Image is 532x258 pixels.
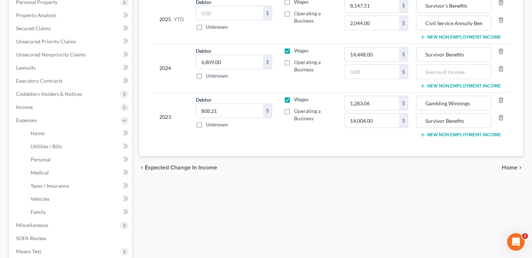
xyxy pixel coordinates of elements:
a: Medical [25,166,132,179]
a: Utilities / Bills [25,140,132,153]
a: Family [25,206,132,219]
input: Source of Income [420,47,487,61]
span: Utilities / Bills [31,143,62,149]
a: Property Analysis [10,9,132,22]
span: Wages [294,47,309,54]
button: New Non Employment Income [420,132,501,138]
label: Debtor [196,47,212,55]
div: $ [399,47,408,61]
button: chevron_left Expected Change in Income [139,165,218,171]
a: Vehicles [25,192,132,206]
div: $ [399,65,408,79]
span: Lawsuits [16,64,36,71]
input: 0.00 [345,114,399,128]
div: $ [399,114,408,128]
label: Debtor [196,96,212,103]
div: 2024 [160,47,184,89]
span: YTD [174,16,184,23]
span: Unsecured Priority Claims [16,38,76,44]
span: Medical [31,169,49,176]
label: Unknown [206,72,228,79]
input: 0.00 [196,6,263,20]
input: Source of Income [420,114,487,128]
span: Home [502,165,517,171]
div: 2023 [160,96,184,138]
span: Operating a Business [294,108,321,121]
a: Secured Claims [10,22,132,35]
div: $ [399,96,408,110]
span: Executory Contracts [16,78,63,84]
input: Source of Income [420,96,487,110]
span: Property Analysis [16,12,56,18]
label: Unknown [206,121,228,128]
span: Means Test [16,248,41,254]
span: Income [16,104,33,110]
button: New Non Employment Income [420,83,501,89]
a: Unsecured Priority Claims [10,35,132,48]
span: Miscellaneous [16,222,48,228]
div: $ [399,16,408,30]
input: 0.00 [196,104,263,118]
div: $ [263,6,272,20]
i: chevron_left [139,165,145,171]
span: Codebtors Insiders & Notices [16,91,82,97]
div: $ [263,55,272,69]
input: Source of Income [420,16,487,30]
a: Taxes / Insurance [25,179,132,192]
span: Home [31,130,44,136]
label: Unknown [206,23,228,31]
span: Wages [294,96,309,102]
button: New Non Employment Income [420,34,501,40]
span: Expected Change in Income [145,165,218,171]
button: Home chevron_right [502,165,523,171]
div: $ [263,104,272,118]
iframe: Intercom live chat [507,233,525,251]
input: 0.00 [345,96,399,110]
input: Source of Income [420,65,487,79]
span: Unsecured Nonpriority Claims [16,51,86,58]
input: 0.00 [345,65,399,79]
a: Personal [25,153,132,166]
span: Secured Claims [16,25,51,31]
span: Vehicles [31,196,49,202]
input: 0.00 [345,16,399,30]
span: SOFA Review [16,235,46,241]
a: Lawsuits [10,61,132,74]
span: Operating a Business [294,59,321,73]
input: 0.00 [345,47,399,61]
span: Taxes / Insurance [31,183,69,189]
span: Family [31,209,46,215]
i: chevron_right [517,165,523,171]
a: Executory Contracts [10,74,132,87]
span: Operating a Business [294,10,321,24]
input: 0.00 [196,55,263,69]
a: Home [25,127,132,140]
a: SOFA Review [10,232,132,245]
span: 2 [522,233,528,239]
a: Unsecured Nonpriority Claims [10,48,132,61]
span: Personal [31,156,51,163]
span: Expenses [16,117,37,123]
